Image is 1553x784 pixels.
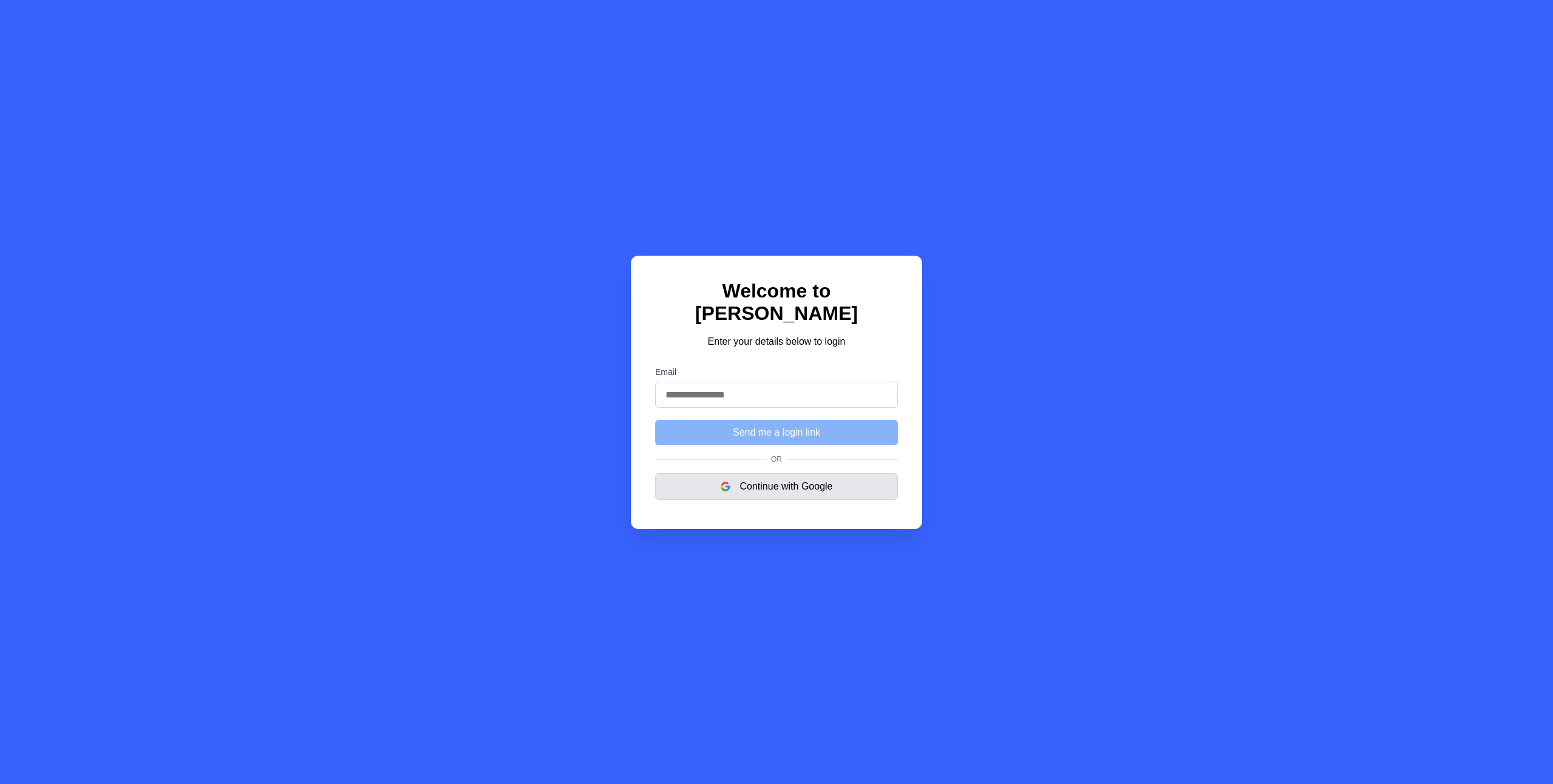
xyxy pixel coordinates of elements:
h1: Welcome to [PERSON_NAME] [655,280,898,325]
span: Or [766,455,787,463]
p: Enter your details below to login [655,334,898,349]
button: Send me a login link [655,420,898,445]
label: Email [655,367,898,377]
img: google logo [721,482,730,491]
button: Continue with Google [655,473,898,500]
